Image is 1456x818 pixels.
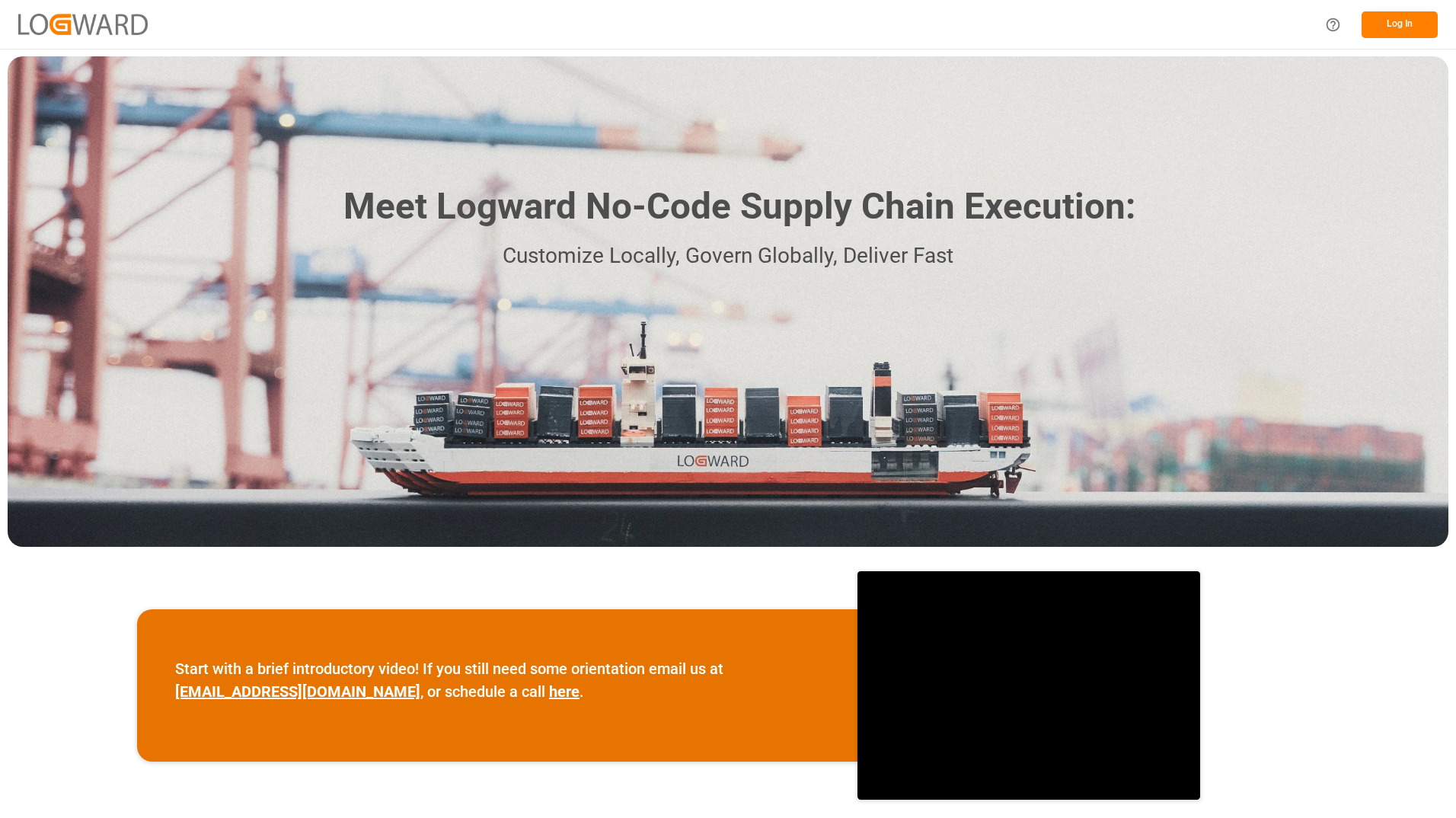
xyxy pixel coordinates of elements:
button: Help Center [1316,8,1350,42]
button: Log In [1362,11,1438,38]
a: [EMAIL_ADDRESS][DOMAIN_NAME] [175,682,420,701]
p: Customize Locally, Govern Globally, Deliver Fast [321,239,1135,273]
iframe: video [857,571,1200,800]
img: Logward_new_orange.png [18,14,148,34]
a: here [549,682,580,701]
h1: Meet Logward No-Code Supply Chain Execution: [343,180,1135,234]
p: Start with a brief introductory video! If you still need some orientation email us at , or schedu... [175,657,819,703]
